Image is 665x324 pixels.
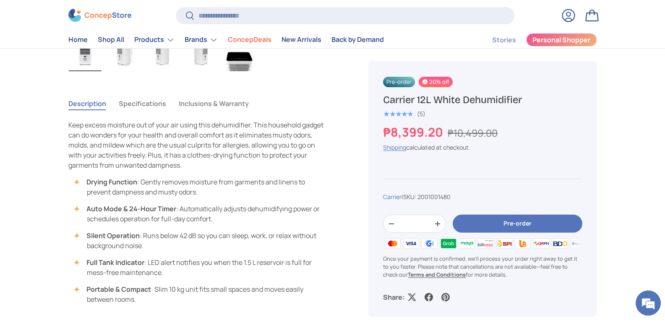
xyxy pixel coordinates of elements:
p: Keep excess moisture out of your air using this dehumidifier. This household gadget can do wonder... [68,120,329,170]
div: Chat with us now [44,47,141,58]
img: grabpay [439,237,457,249]
img: master [383,237,402,249]
li: : Automatically adjusts dehumidifying power or schedules operation for full-day comfort. [77,204,329,224]
button: Description [68,94,106,113]
div: 5.0 out of 5.0 stars [383,110,413,118]
img: carrier-dehumidifier-12-liter-left-side-with-dimensions-view-concepstore [107,38,140,71]
img: billease [476,237,495,249]
a: Carrier [383,193,402,201]
h1: Carrier 12L White Dehumidifier [383,93,582,106]
strong: Silent Operation [86,231,140,240]
span: ★★★★★ [383,110,413,118]
strong: Full Tank Indicator [86,258,144,267]
strong: Portable & Compact [86,285,151,294]
p: Share: [383,292,404,302]
strong: Auto Mode & 24-Hour Timer [86,204,176,213]
a: ConcepDeals [228,32,271,48]
button: Specifications [119,94,166,113]
img: carrier-dehumidifier-12-liter-right-side-view-concepstore [185,38,217,71]
a: Personal Shopper [526,33,597,47]
img: maya [458,237,476,249]
img: ubp [514,237,532,249]
span: | [402,193,451,201]
div: calculated at checkout. [383,143,582,152]
span: Pre-order [383,77,415,87]
a: Shop All [98,32,124,48]
span: Personal Shopper [532,37,590,44]
a: New Arrivals [282,32,321,48]
img: ConcepStore [68,9,131,22]
div: (5) [417,111,425,117]
li: : LED alert notifies you when the 1.5 L reservoir is full for mess-free maintenance. [77,257,329,277]
img: visa [402,237,420,249]
a: Stories [492,32,516,48]
span: 2001001480 [417,193,451,201]
span: We're online! [49,106,116,190]
img: carrier-dehumidifier-12-liter-top-with-buttons-view-concepstore [223,38,256,71]
img: qrph [532,237,550,249]
button: Pre-order [453,215,582,233]
a: 5.0 out of 5.0 stars (5) [383,109,425,118]
p: Once your payment is confirmed, we'll process your order right away to get it to you faster. Plea... [383,255,582,279]
summary: Brands [180,31,223,48]
img: bpi [495,237,514,249]
summary: Products [129,31,180,48]
span: SKU: [403,193,416,201]
a: Terms and Conditions [408,271,466,278]
span: 20% off [419,77,453,87]
li: : Runs below 42 dB so you can sleep, work, or relax without background noise. [77,231,329,251]
nav: Primary [68,31,384,48]
img: carrier-dehumidifier-12-liter-full-view-concepstore [69,38,102,71]
div: Minimize live chat window [138,4,158,24]
li: : Slim 10 kg unit fits small spaces and moves easily between rooms. [77,284,329,304]
nav: Secondary [472,31,597,48]
img: gcash [420,237,439,249]
img: carrier-dehumidifier-12-liter-left-side-view-concepstore [146,38,179,71]
a: Home [68,32,88,48]
img: metrobank [569,237,588,249]
img: bdo [551,237,569,249]
button: Inclusions & Warranty [179,94,249,113]
strong: Drying Function [86,177,137,187]
textarea: Type your message and hit 'Enter' [4,229,160,258]
a: Back by Demand [331,32,384,48]
li: : Gently removes moisture from garments and linens to prevent dampness and musty odors. [77,177,329,197]
s: ₱10,499.00 [448,126,498,140]
strong: ₱8,399.20 [383,124,445,140]
a: Shipping [383,143,406,151]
